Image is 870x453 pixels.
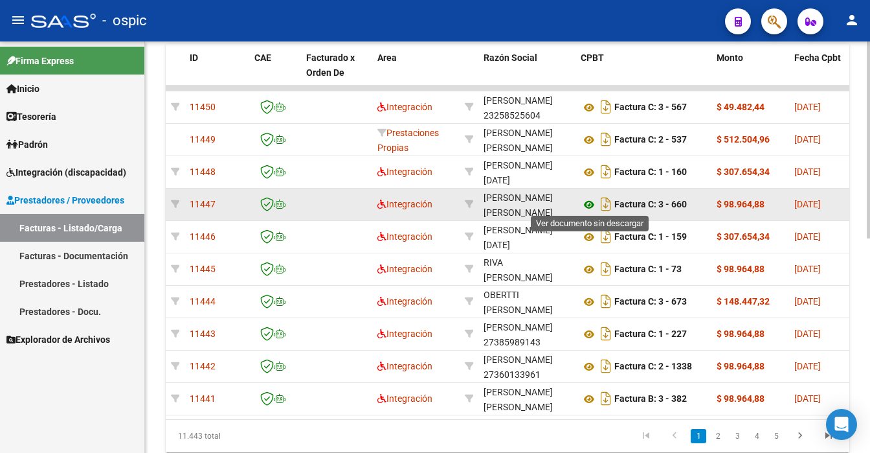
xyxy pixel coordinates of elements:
span: Integración [377,329,432,339]
i: Descargar documento [597,356,614,377]
div: 27372036880 [484,223,570,250]
a: go to next page [788,429,812,443]
span: Firma Express [6,54,74,68]
span: 11450 [190,102,216,112]
a: 2 [710,429,726,443]
div: Open Intercom Messenger [826,409,857,440]
strong: $ 307.654,34 [717,231,770,242]
span: 11443 [190,329,216,339]
span: Explorador de Archivos [6,332,110,347]
i: Descargar documento [597,129,614,150]
span: Integración [377,167,432,177]
strong: $ 98.964,88 [717,329,764,339]
span: [DATE] [794,134,821,145]
span: Integración (discapacidad) [6,165,126,180]
span: [DATE] [794,231,821,242]
div: 20285305420 [484,126,570,153]
strong: $ 307.654,34 [717,167,770,177]
div: 27385989143 [484,320,570,347]
a: go to first page [634,429,658,443]
div: [PERSON_NAME] [PERSON_NAME] [484,385,570,415]
span: [DATE] [794,393,821,404]
span: 11444 [190,296,216,307]
div: [PERSON_NAME] [PERSON_NAME] [484,126,570,156]
span: 11441 [190,393,216,404]
div: 27372036880 [484,158,570,185]
div: [PERSON_NAME] [484,320,553,335]
span: 11448 [190,167,216,177]
span: [DATE] [794,199,821,209]
span: Prestadores / Proveedores [6,193,124,207]
li: page 2 [708,425,728,447]
strong: $ 49.482,44 [717,102,764,112]
strong: Factura C: 1 - 227 [614,329,687,340]
datatable-header-cell: Facturado x Orden De [301,44,372,101]
li: page 5 [766,425,786,447]
strong: $ 98.964,88 [717,393,764,404]
strong: Factura C: 2 - 537 [614,135,687,145]
div: [PERSON_NAME] [484,93,553,108]
span: 11445 [190,264,216,274]
i: Descargar documento [597,194,614,215]
div: [PERSON_NAME] [484,353,553,367]
strong: Factura C: 2 - 1338 [614,362,692,372]
mat-icon: menu [10,12,26,28]
span: Tesorería [6,110,56,124]
span: Integración [377,102,432,112]
span: 11446 [190,231,216,242]
span: CPBT [581,52,604,63]
span: Integración [377,231,432,242]
strong: Factura C: 3 - 660 [614,200,687,210]
strong: Factura C: 1 - 160 [614,167,687,178]
datatable-header-cell: CAE [249,44,301,101]
strong: Factura C: 1 - 159 [614,232,687,242]
mat-icon: person [844,12,860,28]
span: Fecha Cpbt [794,52,841,63]
a: 5 [768,429,784,443]
datatable-header-cell: CPBT [575,44,711,101]
span: Integración [377,199,432,209]
span: [DATE] [794,296,821,307]
strong: Factura C: 1 - 73 [614,264,682,275]
li: page 1 [689,425,708,447]
i: Descargar documento [597,161,614,182]
div: 27298526498 [484,385,570,412]
span: [DATE] [794,264,821,274]
span: Padrón [6,137,48,152]
datatable-header-cell: Razón Social [478,44,575,101]
i: Descargar documento [597,323,614,344]
span: Area [377,52,397,63]
i: Descargar documento [597,388,614,409]
a: go to previous page [662,429,687,443]
strong: Factura C: 3 - 673 [614,297,687,307]
i: Descargar documento [597,97,614,117]
span: Integración [377,264,432,274]
span: [DATE] [794,167,821,177]
strong: $ 512.504,96 [717,134,770,145]
li: page 4 [747,425,766,447]
strong: $ 148.447,32 [717,296,770,307]
div: 27167457075 [484,288,570,315]
span: Integración [377,361,432,371]
span: Razón Social [484,52,537,63]
strong: Factura B: 3 - 382 [614,394,687,404]
i: Descargar documento [597,291,614,312]
div: 23259423929 [484,191,570,218]
datatable-header-cell: Monto [711,44,789,101]
span: Prestaciones Propias [377,128,439,153]
span: 11449 [190,134,216,145]
div: OBERTTI [PERSON_NAME] [PERSON_NAME] [484,288,570,332]
div: [PERSON_NAME][DATE] [484,223,570,253]
div: 27388177360 [484,255,570,283]
span: Monto [717,52,743,63]
div: RIVA [PERSON_NAME] [484,255,570,285]
div: 23258525604 [484,93,570,121]
span: CAE [254,52,271,63]
a: 1 [691,429,706,443]
datatable-header-cell: Area [372,44,460,101]
i: Descargar documento [597,259,614,279]
span: [DATE] [794,329,821,339]
a: 3 [730,429,745,443]
div: 27360133961 [484,353,570,380]
span: Integración [377,393,432,404]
